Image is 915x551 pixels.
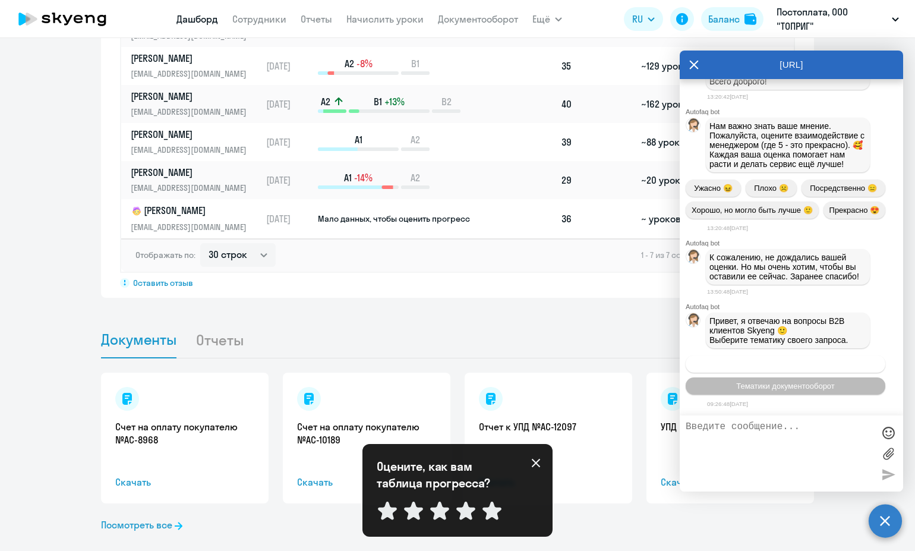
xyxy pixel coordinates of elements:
p: [EMAIL_ADDRESS][DOMAIN_NAME] [131,105,253,118]
button: Плохо ☹️ [746,180,797,197]
div: Autofaq bot [686,303,903,310]
div: Autofaq bot [686,240,903,247]
a: [PERSON_NAME][EMAIL_ADDRESS][DOMAIN_NAME] [131,128,261,156]
p: [EMAIL_ADDRESS][DOMAIN_NAME] [131,221,253,234]
a: [PERSON_NAME][EMAIL_ADDRESS][DOMAIN_NAME] [131,52,261,80]
img: bot avatar [686,250,701,267]
p: Оцените, как вам таблица прогресса? [377,458,507,492]
span: A2 [345,57,354,70]
p: [PERSON_NAME] [131,204,253,218]
img: balance [744,13,756,25]
button: Балансbalance [701,7,763,31]
td: [DATE] [261,199,317,238]
p: [PERSON_NAME] [131,90,253,103]
a: [PERSON_NAME][EMAIL_ADDRESS][DOMAIN_NAME] [131,90,261,118]
td: ~88 уроков [636,123,708,161]
span: B2 [441,95,452,108]
time: 13:20:48[DATE] [707,225,748,231]
a: УПД №AC-12097 [661,420,800,433]
td: 29 [557,161,636,199]
time: 13:20:42[DATE] [707,93,748,100]
span: Тематики документооборот [736,382,835,391]
p: [EMAIL_ADDRESS][DOMAIN_NAME] [131,181,253,194]
td: [DATE] [261,123,317,161]
span: A1 [355,133,362,146]
span: Ужасно 😖 [694,184,732,193]
div: Баланс [708,12,740,26]
span: Оставить отзыв [133,278,193,288]
img: bot avatar [686,118,701,136]
td: [DATE] [261,161,317,199]
span: Скачать [297,475,436,489]
span: A2 [411,133,420,146]
p: [PERSON_NAME] [131,52,253,65]
button: Тематики документооборот [686,377,885,395]
p: [EMAIL_ADDRESS][DOMAIN_NAME] [131,143,253,156]
span: A1 [344,171,352,184]
span: Ещё [532,12,550,26]
span: Хорошо, но могло быть лучше 🙂 [692,206,813,215]
span: 1 - 7 из 7 сотрудников [641,250,722,260]
span: Плохо ☹️ [754,184,788,193]
span: A2 [321,95,330,108]
time: 13:50:48[DATE] [707,288,748,295]
a: Документооборот [438,13,518,25]
p: Постоплата, ООО "ТОПРИГ" [777,5,887,33]
button: Прекрасно 😍 [823,201,885,219]
a: child[PERSON_NAME][EMAIL_ADDRESS][DOMAIN_NAME] [131,204,261,234]
div: Autofaq bot [686,108,903,115]
a: Счет на оплату покупателю №AC-10189 [297,420,436,446]
a: Дашборд [176,13,218,25]
button: Ещё [532,7,562,31]
span: Нам важно знать ваше мнение. Пожалуйста, оцените взаимодействие с менеджером (где 5 - это прекрас... [709,121,867,169]
span: Посредственно 😑 [810,184,876,193]
span: Отображать по: [135,250,195,260]
span: -14% [354,171,373,184]
span: Скачать [661,475,800,489]
p: [EMAIL_ADDRESS][DOMAIN_NAME] [131,67,253,80]
td: ~129 уроков [636,47,708,85]
td: 39 [557,123,636,161]
td: ~162 урока [636,85,708,123]
img: child [131,205,143,217]
td: [DATE] [261,85,317,123]
a: [PERSON_NAME][EMAIL_ADDRESS][DOMAIN_NAME] [131,166,261,194]
span: RU [632,12,643,26]
button: RU [624,7,663,31]
label: Лимит 10 файлов [879,445,897,462]
a: Начислить уроки [346,13,424,25]
a: Счет на оплату покупателю №AC-8968 [115,420,254,446]
button: Ужасно 😖 [686,180,741,197]
span: +13% [384,95,405,108]
a: Отчеты [301,13,332,25]
p: [PERSON_NAME] [131,128,253,141]
span: Прекрасно 😍 [829,206,879,215]
span: Скачать [115,475,254,489]
span: A2 [411,171,420,184]
a: Отчет к УПД №AC-12097 [479,420,618,433]
span: B1 [374,95,382,108]
span: Операционное сопровождение [730,360,841,369]
button: Посредственно 😑 [802,180,885,197]
time: 09:26:48[DATE] [707,401,748,407]
a: Посмотреть все [101,518,182,532]
ul: Tabs [101,322,814,358]
button: Операционное сопровождение [686,355,885,373]
td: 40 [557,85,636,123]
span: Привет, я отвечаю на вопросы B2B клиентов Skyeng 🙂 Выберите тематику своего запроса. [709,316,848,345]
span: Мало данных, чтобы оценить прогресс [318,213,470,224]
span: Документы [101,330,176,348]
span: К сожалению, не дождались вашей оценки. Но мы очень хотим, чтобы вы оставили ее сейчас. Заранее с... [709,253,859,281]
span: -8% [356,57,373,70]
button: Хорошо, но могло быть лучше 🙂 [686,201,819,219]
a: Сотрудники [232,13,286,25]
td: 36 [557,199,636,238]
p: [PERSON_NAME] [131,166,253,179]
td: ~ уроков [636,199,708,238]
td: [DATE] [261,47,317,85]
td: ~20 уроков [636,161,708,199]
button: Постоплата, ООО "ТОПРИГ" [771,5,905,33]
td: 35 [557,47,636,85]
img: bot avatar [686,313,701,330]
